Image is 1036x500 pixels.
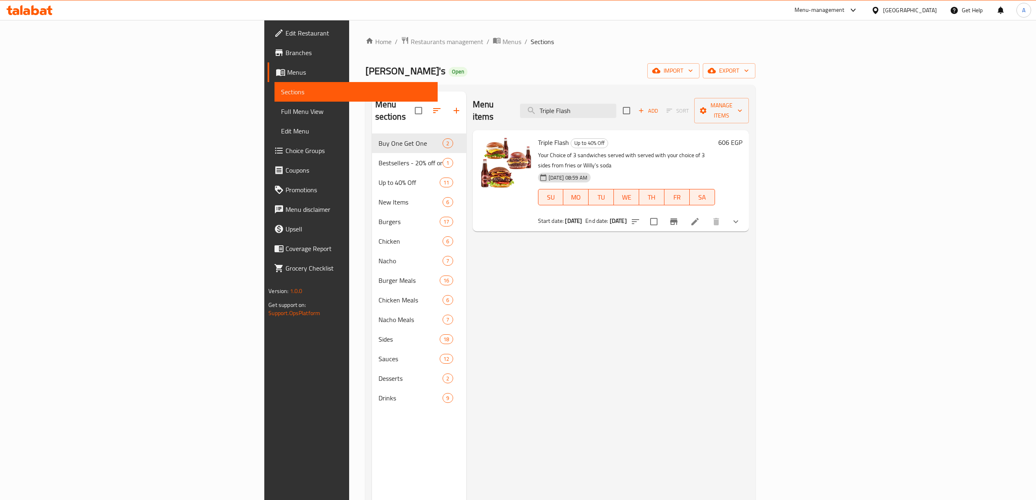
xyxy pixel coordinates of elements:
div: Menu-management [795,5,845,15]
span: Sides [379,334,440,344]
img: Triple Flash [479,137,531,189]
span: Select section [618,102,635,119]
a: Promotions [268,180,437,200]
span: Choice Groups [286,146,431,156]
li: / [525,37,527,47]
span: Restaurants management [411,37,483,47]
div: New Items6 [372,192,466,212]
div: items [443,315,453,324]
span: SA [693,191,712,203]
div: Chicken Meals6 [372,290,466,310]
a: Restaurants management [401,36,483,47]
button: MO [563,189,589,205]
div: Nacho Meals7 [372,310,466,329]
button: show more [726,212,746,231]
a: Choice Groups [268,141,437,160]
a: Menus [268,62,437,82]
a: Menus [493,36,521,47]
button: TU [589,189,614,205]
span: Desserts [379,373,443,383]
div: items [440,354,453,364]
span: Get support on: [268,300,306,310]
span: Menu disclaimer [286,204,431,214]
div: Nacho [379,256,443,266]
button: sort-choices [626,212,645,231]
h6: 606 EGP [718,137,742,148]
span: Menus [503,37,521,47]
div: Sides18 [372,329,466,349]
span: Full Menu View [281,107,431,116]
a: Full Menu View [274,102,437,121]
span: Burgers [379,217,440,227]
span: Upsell [286,224,431,234]
button: SA [690,189,715,205]
a: Support.OpsPlatform [268,308,320,318]
button: SU [538,189,564,205]
span: Open [449,68,467,75]
div: items [443,197,453,207]
span: Nacho Meals [379,315,443,324]
span: Add [637,106,659,116]
div: items [443,158,453,168]
div: Nacho7 [372,251,466,271]
a: Upsell [268,219,437,239]
span: [DATE] 08:59 AM [545,174,591,182]
span: Chicken [379,236,443,246]
div: Up to 40% Off [571,138,608,148]
span: 7 [443,257,452,265]
span: 9 [443,394,452,402]
span: Drinks [379,393,443,403]
div: Burgers17 [372,212,466,231]
span: Menus [287,67,431,77]
span: 12 [440,355,452,363]
b: [DATE] [610,216,627,226]
span: TU [592,191,611,203]
span: Edit Restaurant [286,28,431,38]
p: Your Choice of 3 sandwiches served with served with your choice of 3 sides from fries or Willy's ... [538,150,715,171]
button: WE [614,189,639,205]
div: items [443,373,453,383]
span: Grocery Checklist [286,263,431,273]
button: FR [664,189,690,205]
button: Manage items [694,98,749,123]
span: 2 [443,140,452,147]
span: TH [642,191,661,203]
span: Burger Meals [379,276,440,285]
a: Branches [268,43,437,62]
div: New Items [379,197,443,207]
span: 18 [440,336,452,343]
span: Manage items [701,100,742,121]
span: import [654,66,693,76]
a: Coverage Report [268,239,437,258]
span: Sauces [379,354,440,364]
button: Add section [447,101,466,120]
div: [GEOGRAPHIC_DATA] [883,6,937,15]
span: Select to update [645,213,662,230]
span: Promotions [286,185,431,195]
div: Up to 40% Off [379,178,440,187]
span: MO [567,191,585,203]
div: items [440,276,453,285]
a: Edit menu item [690,217,700,227]
div: Sauces12 [372,349,466,369]
div: Chicken6 [372,231,466,251]
span: Sections [281,87,431,97]
button: delete [706,212,726,231]
span: 11 [440,179,452,187]
span: 7 [443,316,452,324]
span: 6 [443,238,452,245]
div: items [443,393,453,403]
span: Version: [268,286,288,296]
div: Burger Meals16 [372,271,466,290]
span: 6 [443,198,452,206]
a: Menu disclaimer [268,200,437,219]
div: items [443,256,453,266]
div: Chicken Meals [379,295,443,305]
